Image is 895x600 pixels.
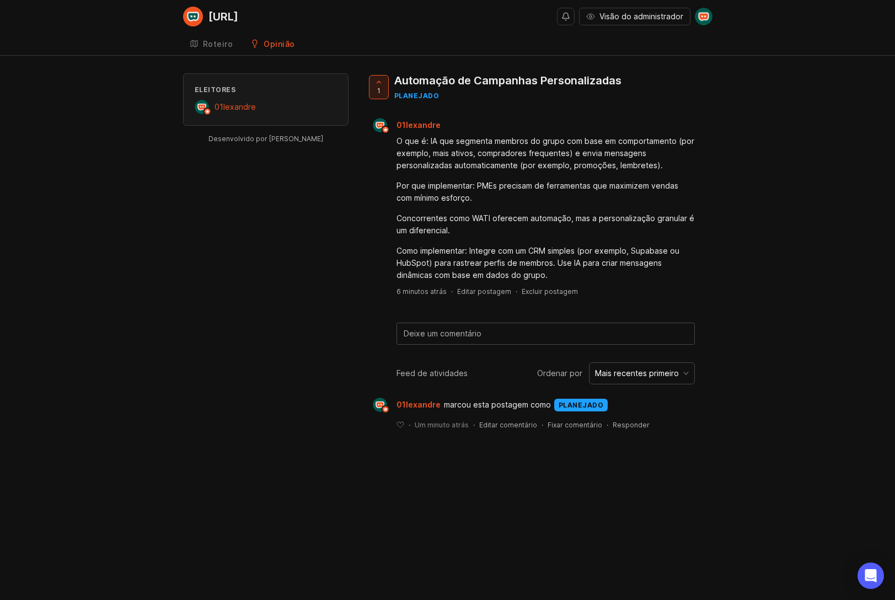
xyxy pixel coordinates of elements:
[203,108,211,116] img: crachá de membro
[208,10,238,23] font: [URL]
[613,421,650,429] font: Responder
[396,181,680,202] font: Por que implementar: PMEs precisam de ferramentas que maximizem vendas com mínimo esforço.
[195,100,256,114] a: 01lexandre01lexandre
[207,132,325,145] a: Desenvolvido por [PERSON_NAME]
[695,8,712,25] img: 01lexandre
[396,400,441,409] font: 01lexandre
[264,39,295,49] font: Opinião
[396,120,441,130] font: 01lexandre
[451,287,453,296] font: ·
[396,287,447,296] a: 6 minutos atrás
[557,8,575,25] button: Notificações
[537,368,582,378] font: Ordenar por
[373,118,387,132] img: 01lexandre
[516,287,517,296] font: ·
[377,87,380,95] font: 1
[415,421,469,429] font: Um minuto atrás
[244,33,302,56] a: Opinião
[381,126,389,134] img: crachá de membro
[396,136,696,170] font: O que é: IA que segmenta membros do grupo com base em comportamento (por exemplo, mais ativos, co...
[394,74,621,87] font: Automação de Campanhas Personalizadas
[381,405,389,414] img: crachá de membro
[195,85,236,94] font: Eleitores
[195,100,209,114] img: 01lexandre
[394,92,440,100] font: planejado
[396,368,468,378] font: Feed de atividades
[522,287,578,296] font: Excluir postagem
[396,246,682,280] font: Como implementar: Integre com um CRM simples (por exemplo, Supabase ou HubSpot) para rastrear per...
[409,421,410,429] font: ·
[607,421,608,429] font: ·
[542,421,543,429] font: ·
[457,287,511,296] font: Editar postagem
[444,400,551,409] font: marcou esta postagem como
[548,421,602,429] font: Fixar comentário
[366,118,449,132] a: 01lexandre01lexandre
[473,421,475,429] font: ·
[208,135,323,143] font: Desenvolvido por [PERSON_NAME]
[369,75,389,99] button: 1
[215,102,256,111] font: 01lexandre
[599,12,683,21] font: Visão do administrador
[579,8,690,25] button: Visão do administrador
[373,398,387,412] img: 01lexandre
[595,368,679,378] font: Mais recentes primeiro
[396,213,696,235] font: Concorrentes como WATI oferecem automação, mas a personalização granular é um diferencial.
[479,421,537,429] font: Editar comentário
[858,562,884,589] div: Abra o Intercom Messenger
[559,401,604,409] font: planejado
[203,39,233,49] font: Roteiro
[183,7,203,26] img: Logotipo da Bizu.ai
[366,398,444,412] a: 01lexandre01lexandre
[183,33,240,56] a: Roteiro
